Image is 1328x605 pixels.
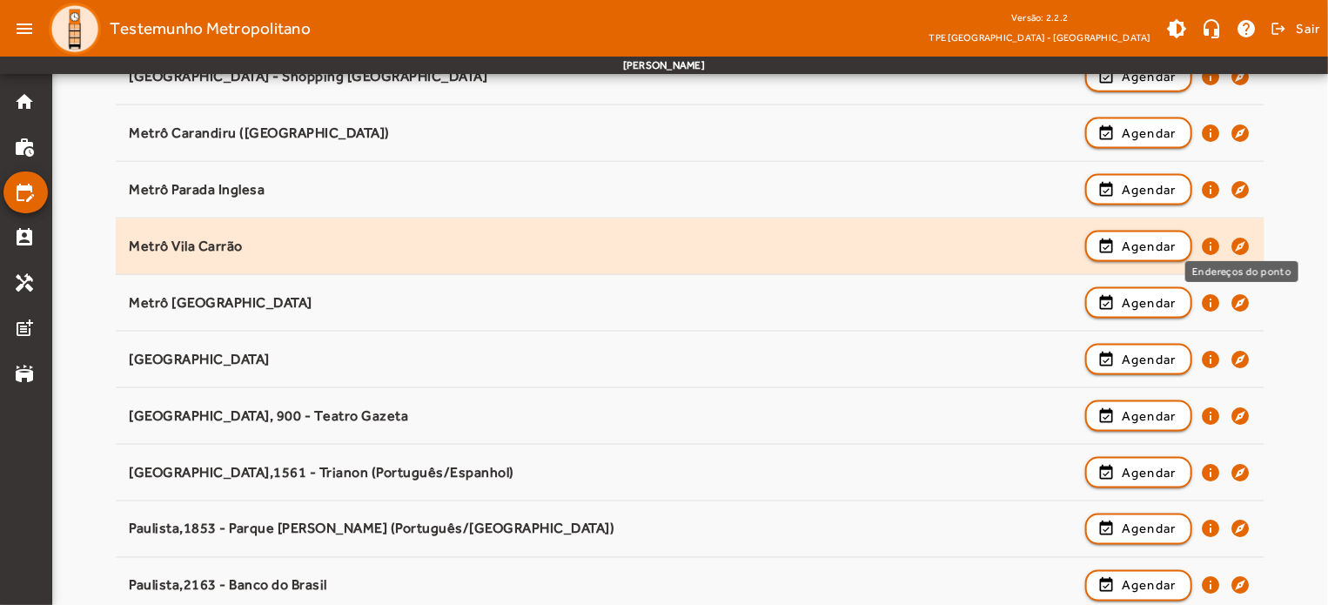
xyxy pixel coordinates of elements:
[49,3,101,55] img: Logo TPE
[129,464,1076,482] div: [GEOGRAPHIC_DATA],1561 - Trianon (Português/Espanhol)
[1201,406,1222,427] mat-icon: info
[1231,462,1251,483] mat-icon: explore
[1085,400,1192,432] button: Agendar
[129,407,1076,426] div: [GEOGRAPHIC_DATA], 900 - Teatro Gazeta
[1085,570,1192,602] button: Agendar
[129,521,1076,539] div: Paulista,1853 - Parque [PERSON_NAME] (Português/[GEOGRAPHIC_DATA])
[1122,406,1177,427] span: Agendar
[1122,349,1177,370] span: Agendar
[1122,123,1177,144] span: Agendar
[1231,179,1251,200] mat-icon: explore
[1122,519,1177,540] span: Agendar
[929,7,1150,29] div: Versão: 2.2.2
[1231,519,1251,540] mat-icon: explore
[14,363,35,384] mat-icon: stadium
[1122,462,1177,483] span: Agendar
[129,124,1076,143] div: Metrô Carandiru ([GEOGRAPHIC_DATA])
[1122,236,1177,257] span: Agendar
[14,272,35,293] mat-icon: handyman
[14,227,35,248] mat-icon: perm_contact_calendar
[1085,118,1192,149] button: Agendar
[1268,16,1321,42] button: Sair
[929,29,1150,46] span: TPE [GEOGRAPHIC_DATA] - [GEOGRAPHIC_DATA]
[1201,519,1222,540] mat-icon: info
[1085,514,1192,545] button: Agendar
[1231,123,1251,144] mat-icon: explore
[1201,123,1222,144] mat-icon: info
[7,11,42,46] mat-icon: menu
[1085,344,1192,375] button: Agendar
[1201,575,1222,596] mat-icon: info
[42,3,311,55] a: Testemunho Metropolitano
[1122,292,1177,313] span: Agendar
[1231,236,1251,257] mat-icon: explore
[129,238,1076,256] div: Metrô Vila Carrão
[1085,287,1192,319] button: Agendar
[129,577,1076,595] div: Paulista,2163 - Banco do Brasil
[1231,575,1251,596] mat-icon: explore
[1231,406,1251,427] mat-icon: explore
[1085,61,1192,92] button: Agendar
[1201,179,1222,200] mat-icon: info
[1231,66,1251,87] mat-icon: explore
[1231,349,1251,370] mat-icon: explore
[1122,179,1177,200] span: Agendar
[129,294,1076,313] div: Metrô [GEOGRAPHIC_DATA]
[1201,349,1222,370] mat-icon: info
[1296,15,1321,43] span: Sair
[1201,462,1222,483] mat-icon: info
[14,91,35,112] mat-icon: home
[14,318,35,339] mat-icon: post_add
[129,181,1076,199] div: Metrô Parada Inglesa
[1122,575,1177,596] span: Agendar
[1085,457,1192,488] button: Agendar
[1122,66,1177,87] span: Agendar
[110,15,311,43] span: Testemunho Metropolitano
[1201,292,1222,313] mat-icon: info
[1201,236,1222,257] mat-icon: info
[1085,174,1192,205] button: Agendar
[1185,261,1298,282] div: Endereços do ponto
[14,137,35,158] mat-icon: work_history
[1085,231,1192,262] button: Agendar
[1231,292,1251,313] mat-icon: explore
[129,68,1076,86] div: [GEOGRAPHIC_DATA] - Shopping [GEOGRAPHIC_DATA]
[14,182,35,203] mat-icon: edit_calendar
[1201,66,1222,87] mat-icon: info
[129,351,1076,369] div: [GEOGRAPHIC_DATA]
